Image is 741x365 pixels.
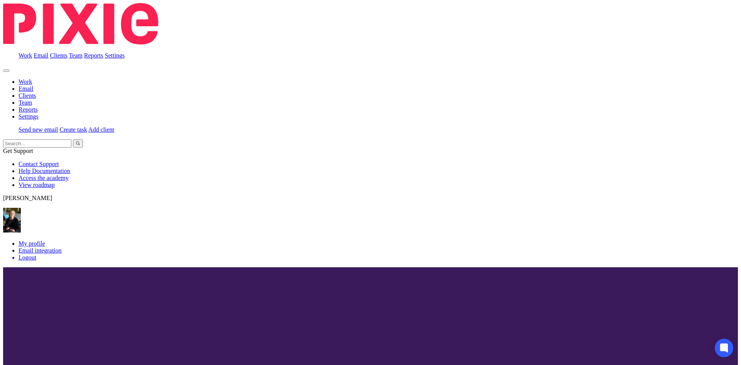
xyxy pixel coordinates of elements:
[3,195,738,202] p: [PERSON_NAME]
[19,92,36,99] a: Clients
[19,113,39,120] a: Settings
[3,139,71,148] input: Search
[84,52,103,59] a: Reports
[34,52,48,59] a: Email
[19,126,58,133] a: Send new email
[19,85,33,92] a: Email
[3,148,33,154] span: Get Support
[19,182,55,188] a: View roadmap
[19,254,738,261] a: Logout
[3,3,158,44] img: Pixie
[69,52,82,59] a: Team
[88,126,114,133] a: Add client
[19,161,59,167] a: Contact Support
[105,52,125,59] a: Settings
[19,175,69,181] a: Access the academy
[19,52,32,59] a: Work
[19,247,62,254] a: Email integration
[19,168,70,174] a: Help Documentation
[73,139,83,148] button: Search
[19,254,36,261] span: Logout
[19,99,32,106] a: Team
[19,106,38,113] a: Reports
[3,208,21,233] img: nicky-partington.jpg
[59,126,87,133] a: Create task
[19,78,32,85] a: Work
[50,52,67,59] a: Clients
[19,240,45,247] a: My profile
